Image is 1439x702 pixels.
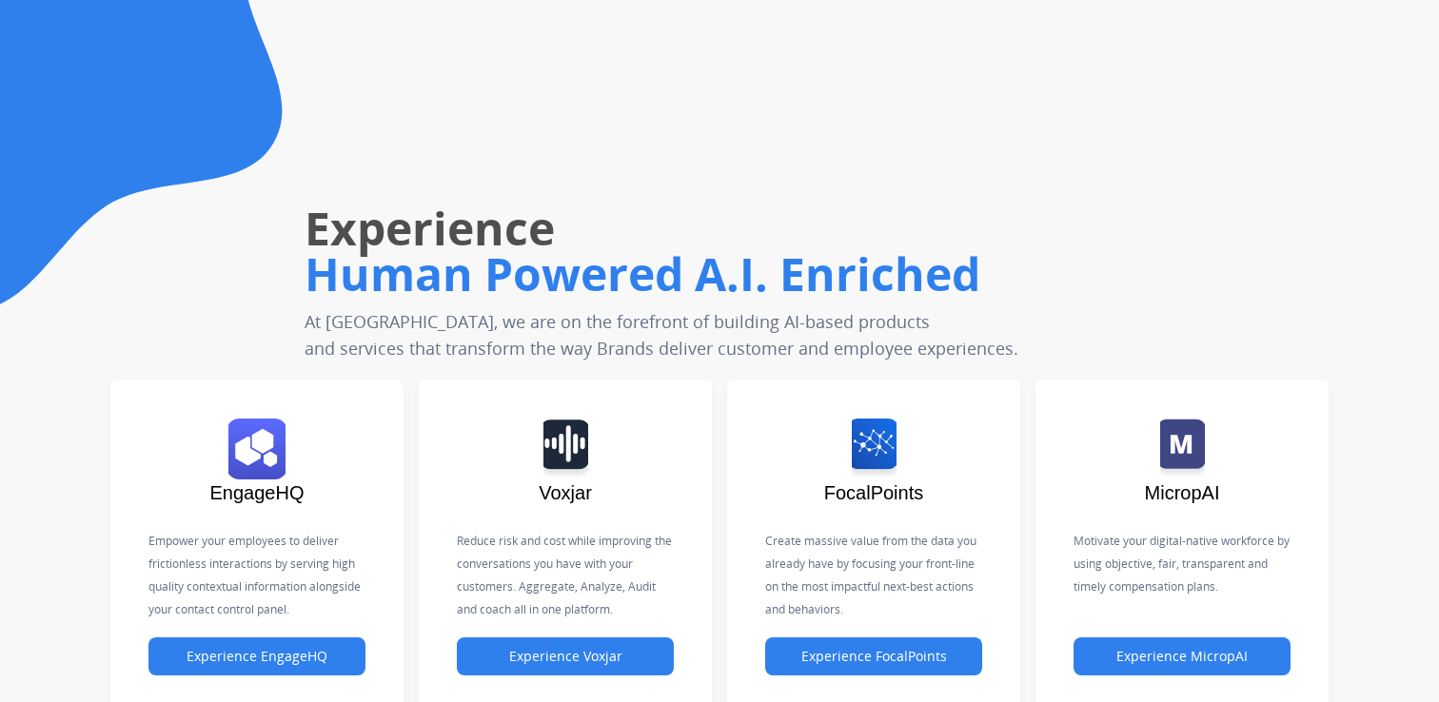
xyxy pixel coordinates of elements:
button: Experience MicropAI [1074,637,1291,675]
p: Create massive value from the data you already have by focusing your front-line on the most impac... [765,530,982,621]
p: Empower your employees to deliver frictionless interactions by serving high quality contextual in... [148,530,365,621]
p: At [GEOGRAPHIC_DATA], we are on the forefront of building AI-based products and services that tra... [305,308,1031,361]
img: logo [852,419,897,479]
span: FocalPoints [824,482,924,503]
h1: Human Powered A.I. Enriched [305,244,1031,304]
button: Experience Voxjar [457,637,674,675]
button: Experience EngageHQ [148,637,365,675]
a: Experience Voxjar [457,649,674,665]
span: MicropAI [1145,482,1220,503]
img: logo [543,419,588,479]
a: Experience FocalPoints [765,649,982,665]
span: EngageHQ [210,482,305,503]
p: Reduce risk and cost while improving the conversations you have with your customers. Aggregate, A... [457,530,674,621]
p: Motivate your digital-native workforce by using objective, fair, transparent and timely compensat... [1074,530,1291,598]
a: Experience EngageHQ [148,649,365,665]
img: logo [228,419,286,479]
button: Experience FocalPoints [765,637,982,675]
h1: Experience [305,198,1031,259]
a: Experience MicropAI [1074,649,1291,665]
img: logo [1160,419,1205,479]
span: Voxjar [539,482,592,503]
